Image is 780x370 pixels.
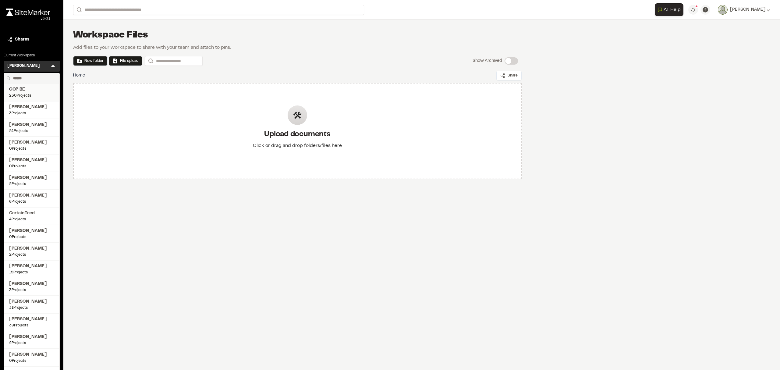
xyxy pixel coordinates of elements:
[9,234,54,240] span: 0 Projects
[9,199,54,205] span: 6 Projects
[9,181,54,187] span: 2 Projects
[9,252,54,258] span: 2 Projects
[73,44,231,51] p: Add files to your workspace to share with your team and attach to pins .
[9,263,54,270] span: [PERSON_NAME]
[9,139,54,151] a: [PERSON_NAME]0Projects
[9,146,54,151] span: 0 Projects
[73,72,85,79] span: Home
[718,5,728,15] img: User
[109,56,142,66] button: File upload
[9,93,54,98] span: 230 Projects
[9,192,54,199] span: [PERSON_NAME]
[6,16,50,22] div: Oh geez...please don't...
[73,72,85,79] nav: breadcrumb
[73,5,84,15] button: Search
[473,58,502,64] p: Show Archived
[9,263,54,275] a: [PERSON_NAME]15Projects
[9,298,54,305] span: [PERSON_NAME]
[9,334,54,340] span: [PERSON_NAME]
[664,6,681,13] span: AI Help
[253,130,342,140] h2: Upload documents
[9,228,54,234] span: [PERSON_NAME]
[9,157,54,164] span: [PERSON_NAME]
[9,351,54,358] span: [PERSON_NAME]
[9,245,54,252] span: [PERSON_NAME]
[9,305,54,311] span: 31 Projects
[15,36,29,43] span: Shares
[9,164,54,169] span: 0 Projects
[7,63,40,69] h3: [PERSON_NAME]
[730,6,765,13] span: [PERSON_NAME]
[718,5,770,15] button: [PERSON_NAME]
[73,83,522,179] div: Upload documentsClick or drag and drop folders/files here
[4,53,60,58] p: Current Workspace
[655,3,686,16] div: Open AI Assistant
[9,287,54,293] span: 3 Projects
[73,56,108,66] button: New folder
[9,86,54,98] a: GCP BE230Projects
[9,245,54,258] a: [PERSON_NAME]2Projects
[9,210,54,222] a: CertainTeed4Projects
[9,281,54,293] a: [PERSON_NAME]3Projects
[9,104,54,111] span: [PERSON_NAME]
[9,316,54,323] span: [PERSON_NAME]
[9,351,54,364] a: [PERSON_NAME]0Projects
[9,192,54,205] a: [PERSON_NAME]6Projects
[113,58,138,64] button: File upload
[9,340,54,346] span: 2 Projects
[9,228,54,240] a: [PERSON_NAME]0Projects
[9,358,54,364] span: 0 Projects
[9,111,54,116] span: 3 Projects
[145,56,156,66] button: Search
[9,157,54,169] a: [PERSON_NAME]0Projects
[9,122,54,128] span: [PERSON_NAME]
[9,122,54,134] a: [PERSON_NAME]24Projects
[9,334,54,346] a: [PERSON_NAME]2Projects
[9,86,54,93] span: GCP BE
[9,210,54,217] span: CertainTeed
[7,36,56,43] a: Shares
[6,9,50,16] img: rebrand.png
[253,142,342,149] div: Click or drag and drop folders/files here
[9,270,54,275] span: 15 Projects
[9,104,54,116] a: [PERSON_NAME]3Projects
[9,175,54,181] span: [PERSON_NAME]
[9,175,54,187] a: [PERSON_NAME]2Projects
[9,128,54,134] span: 24 Projects
[9,281,54,287] span: [PERSON_NAME]
[9,316,54,328] a: [PERSON_NAME]38Projects
[77,58,104,64] button: New folder
[9,298,54,311] a: [PERSON_NAME]31Projects
[655,3,683,16] button: Open AI Assistant
[73,29,148,41] h1: Workspace Files
[9,217,54,222] span: 4 Projects
[9,139,54,146] span: [PERSON_NAME]
[9,323,54,328] span: 38 Projects
[496,71,522,80] button: Share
